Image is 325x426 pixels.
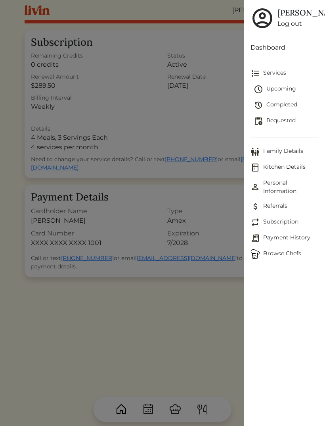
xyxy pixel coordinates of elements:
[250,43,319,52] a: Dashboard
[254,97,319,113] a: Completed
[250,218,319,227] span: Subscription
[250,233,260,243] img: Payment History
[254,113,319,129] a: Requested
[250,6,274,30] img: user_account-e6e16d2ec92f44fc35f99ef0dc9cddf60790bfa021a6ecb1c896eb5d2907b31c.svg
[250,147,319,156] span: Family Details
[254,100,263,110] img: history-2b446bceb7e0f53b931186bf4c1776ac458fe31ad3b688388ec82af02103cd45.svg
[250,179,260,195] img: Personal Information
[250,160,319,175] a: Kitchen DetailsKitchen Details
[254,116,263,126] img: pending_actions-fd19ce2ea80609cc4d7bbea353f93e2f363e46d0f816104e4e0650fdd7f915cf.svg
[250,233,319,243] span: Payment History
[254,100,319,110] span: Completed
[250,249,260,259] img: Browse Chefs
[250,175,319,199] a: Personal InformationPersonal Information
[250,202,260,211] img: Referrals
[250,214,319,230] a: SubscriptionSubscription
[250,246,319,262] a: ChefsBrowse Chefs
[250,69,319,78] span: Services
[250,249,319,259] span: Browse Chefs
[250,202,319,211] span: Referrals
[254,85,263,94] img: schedule-fa401ccd6b27cf58db24c3bb5584b27dcd8bd24ae666a918e1c6b4ae8c451a22.svg
[250,69,260,78] img: format_list_bulleted-ebc7f0161ee23162107b508e562e81cd567eeab2455044221954b09d19068e74.svg
[250,218,260,227] img: Subscription
[250,163,319,172] span: Kitchen Details
[250,163,260,172] img: Kitchen Details
[250,199,319,214] a: ReferralsReferrals
[254,116,319,126] span: Requested
[250,179,319,195] span: Personal Information
[250,147,260,156] img: Family Details
[254,85,319,94] span: Upcoming
[250,144,319,160] a: Family DetailsFamily Details
[250,66,319,81] a: Services
[250,230,319,246] a: Payment HistoryPayment History
[254,81,319,97] a: Upcoming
